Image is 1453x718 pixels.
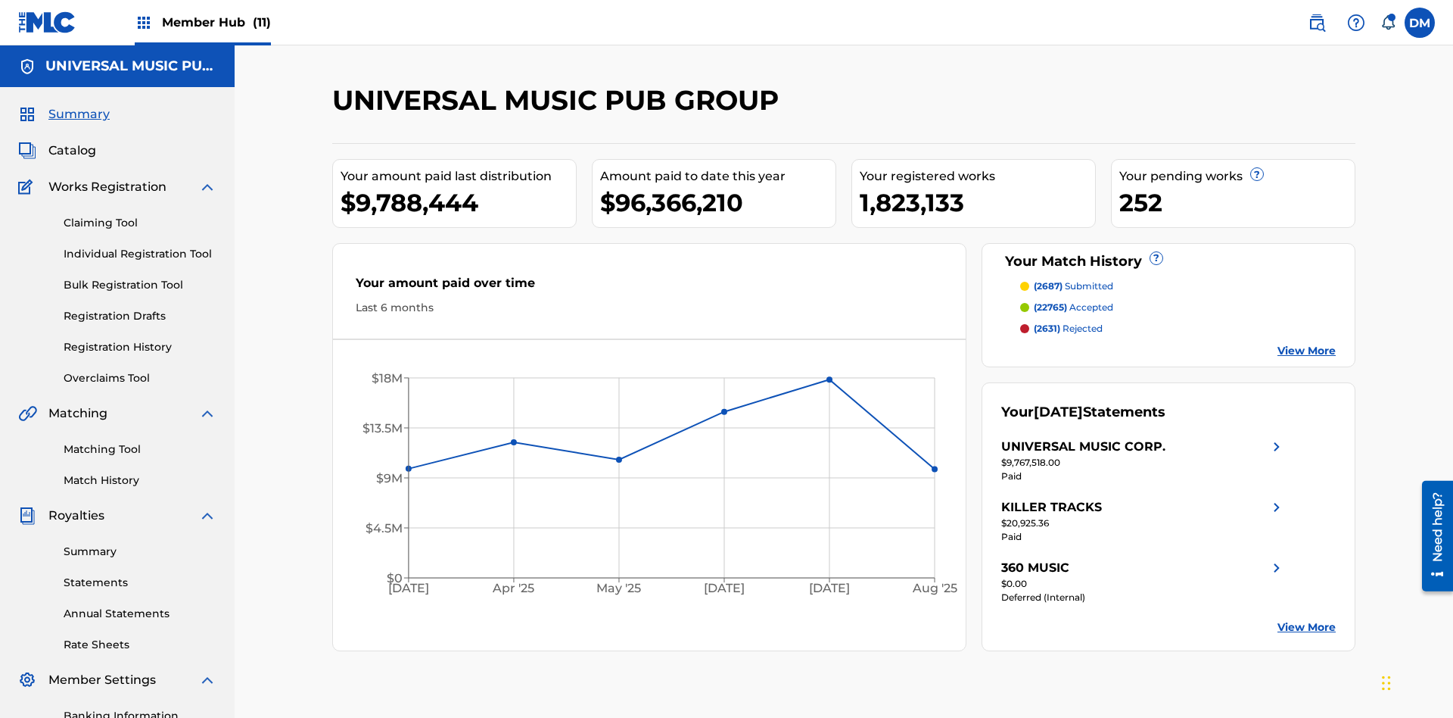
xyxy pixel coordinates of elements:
[64,277,216,293] a: Bulk Registration Tool
[1382,660,1391,706] div: Drag
[64,246,216,262] a: Individual Registration Tool
[64,215,216,231] a: Claiming Tool
[1001,456,1286,470] div: $9,767,518.00
[64,575,216,591] a: Statements
[1380,15,1395,30] div: Notifications
[1034,280,1063,292] span: (2687)
[1347,14,1365,32] img: help
[362,421,403,435] tspan: $13.5M
[1001,559,1286,604] a: 360 MUSICright chevron icon$0.00Deferred (Internal)
[1268,559,1286,577] img: right chevron icon
[48,507,104,525] span: Royalties
[18,11,76,33] img: MLC Logo
[387,571,403,585] tspan: $0
[18,507,36,525] img: Royalties
[600,186,835,220] div: $96,366,210
[1034,322,1103,336] p: rejected
[48,142,96,160] span: Catalog
[1001,559,1069,577] div: 360 MUSIC
[1268,438,1286,456] img: right chevron icon
[1411,475,1453,599] iframe: Resource Center
[356,300,943,316] div: Last 6 months
[1302,8,1332,38] a: Public Search
[810,582,851,596] tspan: [DATE]
[860,167,1095,186] div: Your registered works
[64,339,216,355] a: Registration History
[1251,168,1263,180] span: ?
[18,105,36,123] img: Summary
[18,142,36,160] img: Catalog
[376,471,403,485] tspan: $9M
[1119,186,1355,220] div: 252
[1001,530,1286,544] div: Paid
[1034,323,1060,334] span: (2631)
[64,544,216,560] a: Summary
[48,105,110,123] span: Summary
[64,473,216,489] a: Match History
[198,507,216,525] img: expand
[1034,279,1113,293] p: submitted
[45,58,216,75] h5: UNIVERSAL MUSIC PUB GROUP
[64,370,216,386] a: Overclaims Tool
[48,178,166,196] span: Works Registration
[372,371,403,386] tspan: $18M
[1001,498,1102,517] div: KILLER TRACKS
[64,442,216,457] a: Matching Tool
[18,178,38,196] img: Works Registration
[64,308,216,324] a: Registration Drafts
[1341,8,1371,38] div: Help
[1020,322,1336,336] a: (2631) rejected
[600,167,835,186] div: Amount paid to date this year
[1020,301,1336,314] a: (22765) accepted
[1001,402,1165,423] div: Your Statements
[356,274,943,300] div: Your amount paid over time
[1034,404,1083,420] span: [DATE]
[1001,577,1286,591] div: $0.00
[1150,252,1162,264] span: ?
[64,606,216,622] a: Annual Statements
[388,582,429,596] tspan: [DATE]
[18,671,36,689] img: Member Settings
[18,105,110,123] a: SummarySummary
[1001,498,1286,544] a: KILLER TRACKSright chevron icon$20,925.36Paid
[366,521,403,535] tspan: $4.5M
[1268,498,1286,517] img: right chevron icon
[493,582,535,596] tspan: Apr '25
[1377,645,1453,718] iframe: Chat Widget
[253,15,271,30] span: (11)
[48,671,156,689] span: Member Settings
[912,582,957,596] tspan: Aug '25
[341,167,576,186] div: Your amount paid last distribution
[1001,470,1286,483] div: Paid
[198,404,216,423] img: expand
[1001,438,1165,456] div: UNIVERSAL MUSIC CORP.
[1119,167,1355,186] div: Your pending works
[1001,251,1336,272] div: Your Match History
[198,671,216,689] img: expand
[135,14,153,32] img: Top Rightsholders
[1308,14,1326,32] img: search
[1020,279,1336,293] a: (2687) submitted
[1277,343,1336,359] a: View More
[64,637,216,653] a: Rate Sheets
[48,404,107,423] span: Matching
[597,582,642,596] tspan: May '25
[1001,517,1286,530] div: $20,925.36
[1034,301,1113,314] p: accepted
[1001,438,1286,483] a: UNIVERSAL MUSIC CORP.right chevron icon$9,767,518.00Paid
[1001,591,1286,604] div: Deferred (Internal)
[18,142,96,160] a: CatalogCatalog
[18,404,37,423] img: Matching
[198,178,216,196] img: expand
[332,83,786,117] h2: UNIVERSAL MUSIC PUB GROUP
[162,14,271,31] span: Member Hub
[341,186,576,220] div: $9,788,444
[1034,301,1067,313] span: (22765)
[705,582,745,596] tspan: [DATE]
[1405,8,1435,38] div: User Menu
[860,186,1095,220] div: 1,823,133
[1277,620,1336,635] a: View More
[18,58,36,76] img: Accounts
